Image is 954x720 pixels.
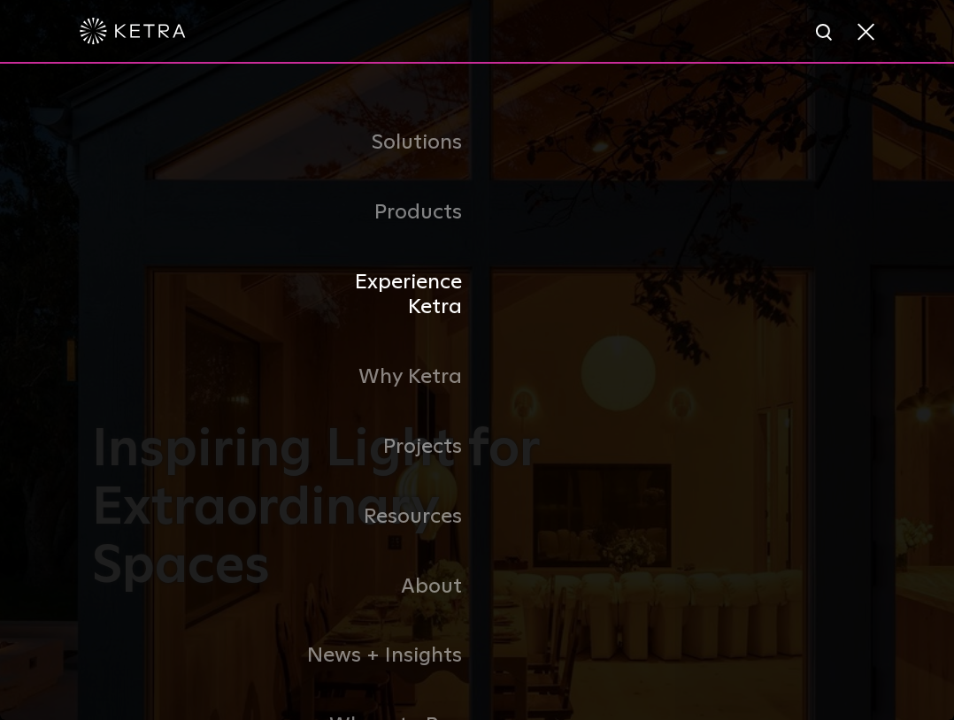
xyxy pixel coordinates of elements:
[296,342,477,412] a: Why Ketra
[296,178,477,248] a: Products
[296,482,477,552] a: Resources
[296,412,477,482] a: Projects
[814,22,836,44] img: search icon
[296,108,477,178] a: Solutions
[296,552,477,622] a: About
[296,621,477,691] a: News + Insights
[296,248,477,343] a: Experience Ketra
[80,18,186,44] img: ketra-logo-2019-white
